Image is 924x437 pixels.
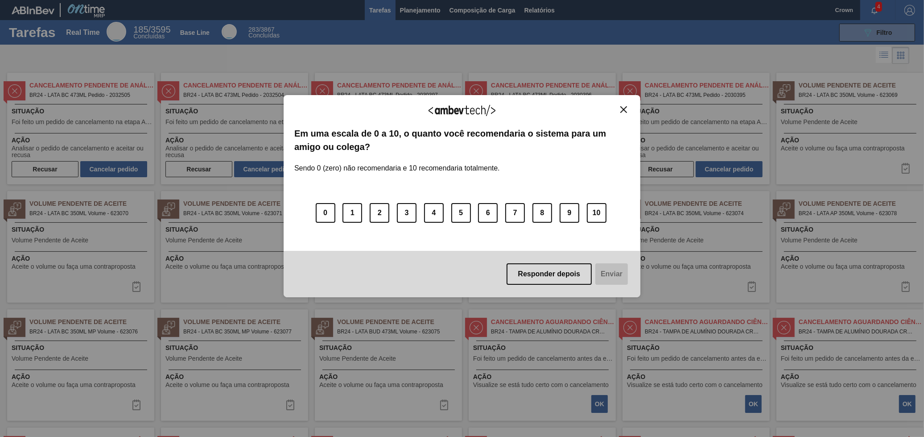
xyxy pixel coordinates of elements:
[618,106,630,113] button: Close
[294,154,500,172] label: Sendo 0 (zero) não recomendaria e 10 recomendaria totalmente.
[316,203,335,223] button: 0
[342,203,362,223] button: 1
[397,203,417,223] button: 3
[451,203,471,223] button: 5
[429,105,495,116] img: Logo Ambevtech
[620,106,627,113] img: Close
[587,203,606,223] button: 10
[370,203,389,223] button: 2
[424,203,444,223] button: 4
[478,203,498,223] button: 6
[294,127,630,154] label: Em uma escala de 0 a 10, o quanto você recomendaria o sistema para um amigo ou colega?
[560,203,579,223] button: 9
[505,203,525,223] button: 7
[507,263,592,285] button: Responder depois
[532,203,552,223] button: 8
